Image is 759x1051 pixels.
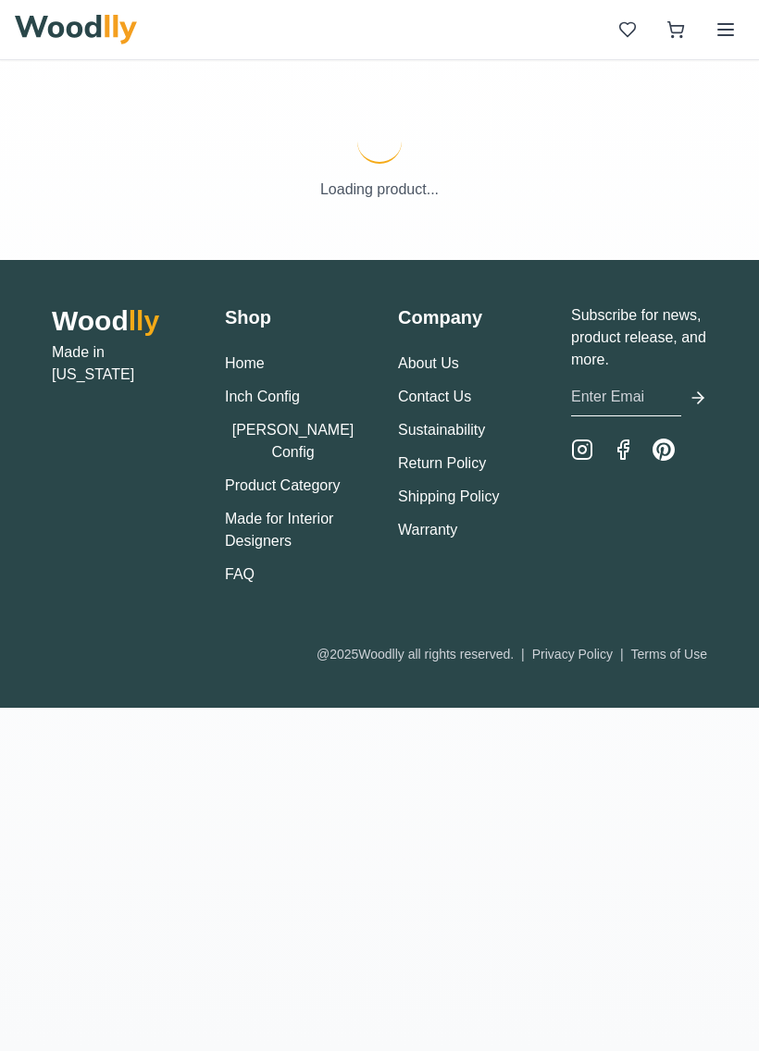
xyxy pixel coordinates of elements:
[225,511,333,549] a: Made for Interior Designers
[225,386,300,408] button: Inch Config
[129,305,159,336] span: lly
[532,647,613,662] a: Privacy Policy
[398,389,471,404] a: Contact Us
[571,439,593,461] a: Instagram
[225,304,361,330] h3: Shop
[571,378,681,416] input: Enter Email
[225,419,361,464] button: [PERSON_NAME] Config
[398,355,459,371] a: About Us
[225,355,265,371] a: Home
[398,522,457,538] a: Warranty
[225,477,341,493] a: Product Category
[52,341,188,386] p: Made in [US_STATE]
[398,488,499,504] a: Shipping Policy
[15,15,137,44] img: Woodlly
[521,647,525,662] span: |
[571,304,707,371] p: Subscribe for news, product release, and more.
[653,439,675,461] a: Pinterest
[631,647,707,662] a: Terms of Use
[612,439,634,461] a: Facebook
[225,566,255,582] a: FAQ
[620,647,624,662] span: |
[398,455,486,471] a: Return Policy
[398,422,485,438] a: Sustainability
[317,645,707,663] div: @ 2025 Woodlly all rights reserved.
[52,304,188,338] h2: Wood
[398,304,534,330] h3: Company
[15,179,744,201] p: Loading product...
